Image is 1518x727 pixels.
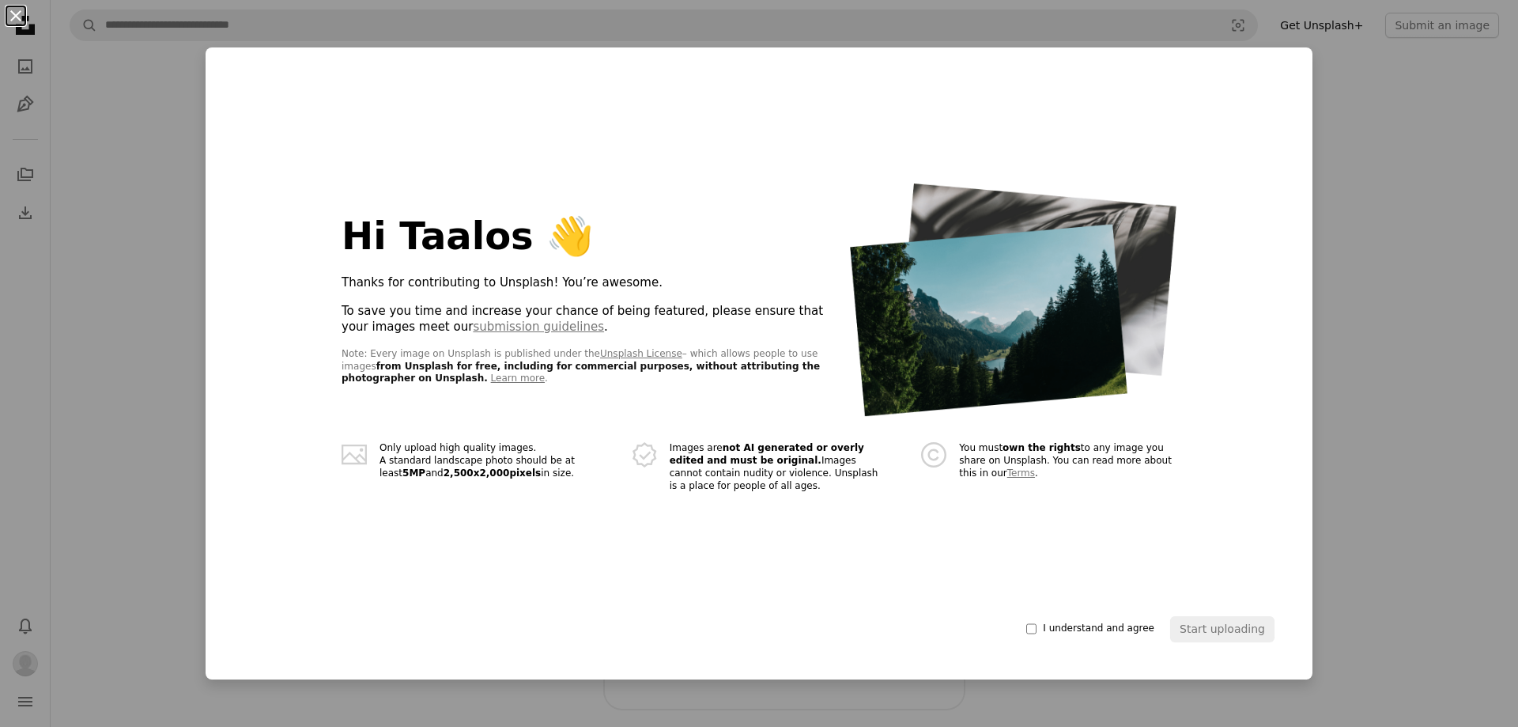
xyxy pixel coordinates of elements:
[473,320,604,334] a: submission guidelines
[670,442,864,466] strong: not AI generated or overly edited and must be original.
[402,468,425,479] strong: 5 MP
[670,442,887,493] dd: Images are Images cannot contain nudity or violence. Unsplash is a place for people of all ages.
[379,442,597,455] span: Only upload high quality images.
[342,361,820,384] strong: from Unsplash for free, including for commercial purposes, without attributing the photographer o...
[379,455,597,480] span: A standard landscape photo should be at least and in size.
[491,373,545,384] a: Learn more
[1026,623,1037,635] input: I understand and agree
[342,275,831,291] p: Thanks for contributing to Unsplash! You’re awesome.
[444,468,542,479] strong: 2,500 x 2,000 pixels
[342,215,831,256] h1: Hi Taalos 👋
[1003,442,1081,453] strong: own the rights
[1043,623,1154,635] span: I understand and agree
[342,304,831,335] p: To save you time and increase your chance of being featured, please ensure that your images meet ...
[1170,616,1274,642] button: Start uploading
[959,442,1176,493] dd: You must to any image you share on Unsplash. You can read more about this in our .
[342,348,831,386] p: Note: Every image on Unsplash is published under the – which allows people to use images .
[1007,468,1035,479] a: Terms
[850,184,1176,417] img: photo-stack@2x.png
[600,348,682,359] a: Unsplash License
